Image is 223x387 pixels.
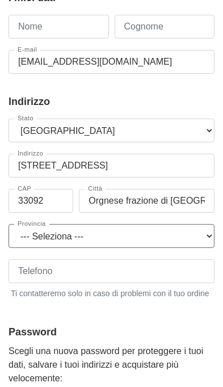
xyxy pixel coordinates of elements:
[9,325,214,340] legend: Password
[9,285,214,300] small: Ti contatteremo solo in caso di problemi con il tuo ordine
[9,94,214,110] legend: Indirizzo
[115,15,215,39] input: Cognome
[9,259,214,283] input: Telefono
[9,154,214,178] input: Indirizzo
[9,15,109,39] input: Nome
[85,186,106,192] label: Città
[9,189,73,213] input: CAP
[14,115,37,121] label: Stato
[14,47,40,53] label: E-mail
[9,50,214,74] input: E-mail
[14,150,47,157] label: Indirizzo
[14,186,35,192] label: CAP
[9,344,214,385] p: Scegli una nuova password per proteggere i tuoi dati, salvare i tuoi indirizzi e acquistare più v...
[14,221,49,227] label: Provincia
[79,189,214,213] input: Città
